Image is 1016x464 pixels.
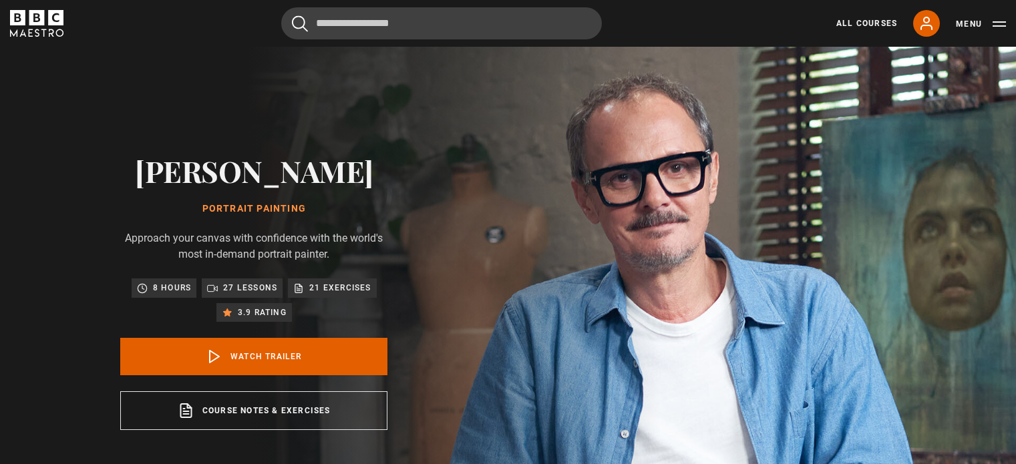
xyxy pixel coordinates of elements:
[292,15,308,32] button: Submit the search query
[309,281,371,294] p: 21 exercises
[836,17,897,29] a: All Courses
[120,230,387,262] p: Approach your canvas with confidence with the world's most in-demand portrait painter.
[956,17,1006,31] button: Toggle navigation
[120,391,387,430] a: Course notes & exercises
[120,204,387,214] h1: Portrait Painting
[281,7,602,39] input: Search
[223,281,277,294] p: 27 lessons
[10,10,63,37] svg: BBC Maestro
[120,154,387,188] h2: [PERSON_NAME]
[238,306,287,319] p: 3.9 rating
[120,338,387,375] a: Watch Trailer
[153,281,191,294] p: 8 hours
